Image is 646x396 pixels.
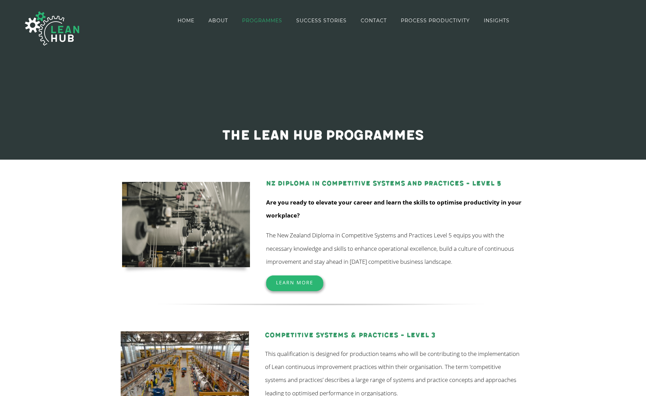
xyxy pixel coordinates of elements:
a: Learn More [266,275,323,290]
a: INSIGHTS [484,1,510,40]
span: ABOUT [208,18,228,23]
span: CONTACT [361,18,387,23]
span: HOME [178,18,194,23]
span: The New Zealand Diploma in Competitive Systems and Practices Level 5 equips you with the necessar... [266,231,514,265]
a: Competitive Systems & Practices – Level 3 [265,331,436,339]
span: PROCESS PRODUCTIVITY [401,18,470,23]
img: The Lean Hub | Optimising productivity with Lean Logo [18,4,86,53]
a: HOME [178,1,194,40]
a: PROGRAMMES [242,1,282,40]
span: Learn More [276,279,313,286]
strong: Are you ready to elevate your career and learn the skills to optimise productivity in your workpl... [266,198,522,219]
img: kevin-limbri-mBXQCNKbq7E-unsplash [122,182,250,267]
span: INSIGHTS [484,18,510,23]
span: SUCCESS STORIES [296,18,347,23]
a: ABOUT [208,1,228,40]
span: The Lean Hub programmes [222,127,424,144]
span: PROGRAMMES [242,18,282,23]
a: CONTACT [361,1,387,40]
a: SUCCESS STORIES [296,1,347,40]
a: NZ Diploma in Competitive Systems and Practices – Level 5 [266,180,501,187]
nav: Main Menu [178,1,510,40]
a: PROCESS PRODUCTIVITY [401,1,470,40]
